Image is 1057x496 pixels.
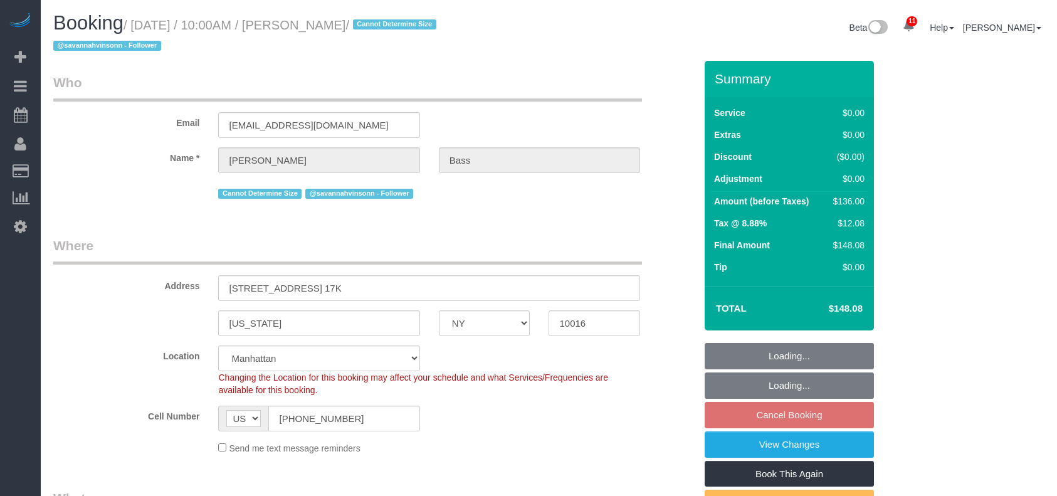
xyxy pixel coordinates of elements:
[716,303,747,314] strong: Total
[218,147,419,173] input: First Name
[53,18,440,53] small: / [DATE] / 10:00AM / [PERSON_NAME]
[218,189,302,199] span: Cannot Determine Size
[791,303,863,314] h4: $148.08
[849,23,888,33] a: Beta
[229,443,360,453] span: Send me text message reminders
[714,107,745,119] label: Service
[907,16,917,26] span: 11
[8,13,33,30] img: Automaid Logo
[714,239,770,251] label: Final Amount
[828,150,865,163] div: ($0.00)
[715,71,868,86] h3: Summary
[714,261,727,273] label: Tip
[53,73,642,102] legend: Who
[714,217,767,230] label: Tax @ 8.88%
[828,195,865,208] div: $136.00
[705,431,874,458] a: View Changes
[828,129,865,141] div: $0.00
[268,406,419,431] input: Cell Number
[828,172,865,185] div: $0.00
[963,23,1041,33] a: [PERSON_NAME]
[439,147,640,173] input: Last Name
[44,147,209,164] label: Name *
[714,129,741,141] label: Extras
[705,461,874,487] a: Book This Again
[897,13,921,40] a: 11
[714,150,752,163] label: Discount
[828,239,865,251] div: $148.08
[828,217,865,230] div: $12.08
[218,372,608,395] span: Changing the Location for this booking may affect your schedule and what Services/Frequencies are...
[44,406,209,423] label: Cell Number
[828,261,865,273] div: $0.00
[867,20,888,36] img: New interface
[828,107,865,119] div: $0.00
[53,41,161,51] span: @savannahvinsonn - Follower
[218,310,419,336] input: City
[44,346,209,362] label: Location
[714,195,809,208] label: Amount (before Taxes)
[305,189,413,199] span: @savannahvinsonn - Follower
[44,112,209,129] label: Email
[44,275,209,292] label: Address
[53,236,642,265] legend: Where
[714,172,762,185] label: Adjustment
[218,112,419,138] input: Email
[53,12,124,34] span: Booking
[549,310,640,336] input: Zip Code
[353,19,436,29] span: Cannot Determine Size
[930,23,954,33] a: Help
